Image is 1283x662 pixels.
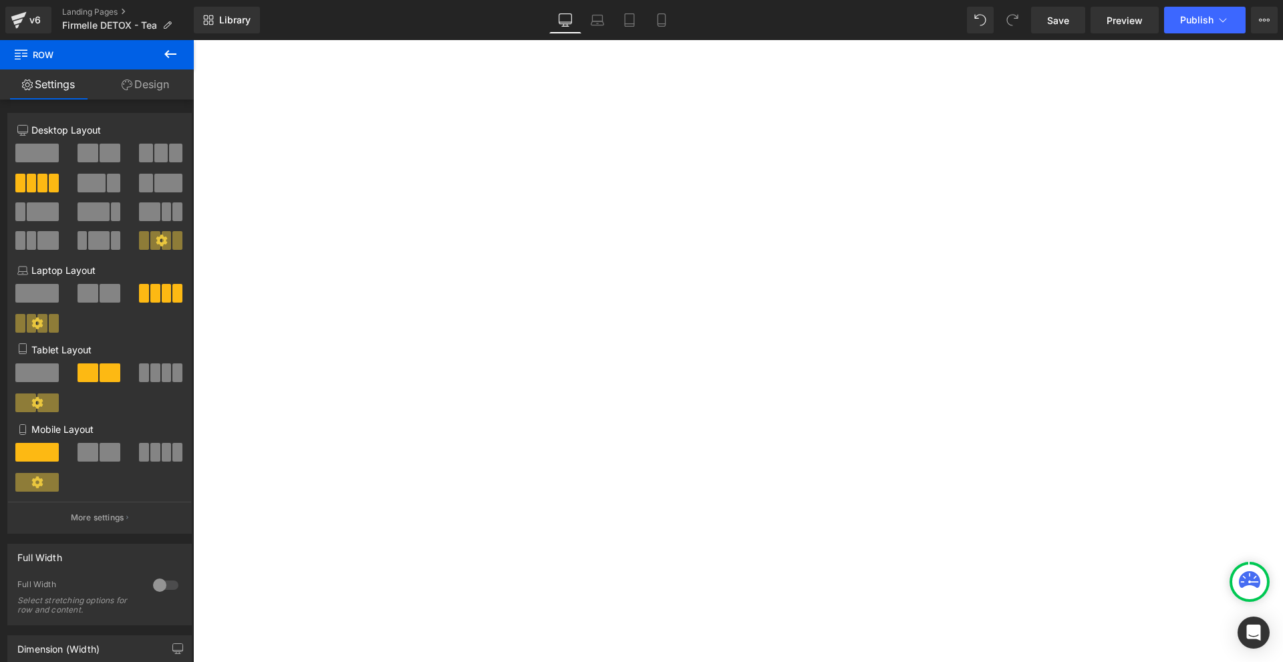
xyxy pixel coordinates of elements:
[1251,7,1278,33] button: More
[194,7,260,33] a: New Library
[1164,7,1246,33] button: Publish
[581,7,613,33] a: Laptop
[549,7,581,33] a: Desktop
[1091,7,1159,33] a: Preview
[62,7,194,17] a: Landing Pages
[5,7,51,33] a: v6
[71,512,124,524] p: More settings
[17,579,140,593] div: Full Width
[17,596,138,615] div: Select stretching options for row and content.
[967,7,994,33] button: Undo
[17,263,182,277] p: Laptop Layout
[17,636,100,655] div: Dimension (Width)
[219,14,251,26] span: Library
[17,544,62,563] div: Full Width
[97,69,194,100] a: Design
[1107,13,1143,27] span: Preview
[8,502,191,533] button: More settings
[17,123,182,137] p: Desktop Layout
[62,20,157,31] span: Firmelle DETOX - Tea
[17,343,182,357] p: Tablet Layout
[17,422,182,436] p: Mobile Layout
[999,7,1026,33] button: Redo
[13,40,147,69] span: Row
[1180,15,1214,25] span: Publish
[646,7,678,33] a: Mobile
[1047,13,1069,27] span: Save
[613,7,646,33] a: Tablet
[1238,617,1270,649] div: Open Intercom Messenger
[27,11,43,29] div: v6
